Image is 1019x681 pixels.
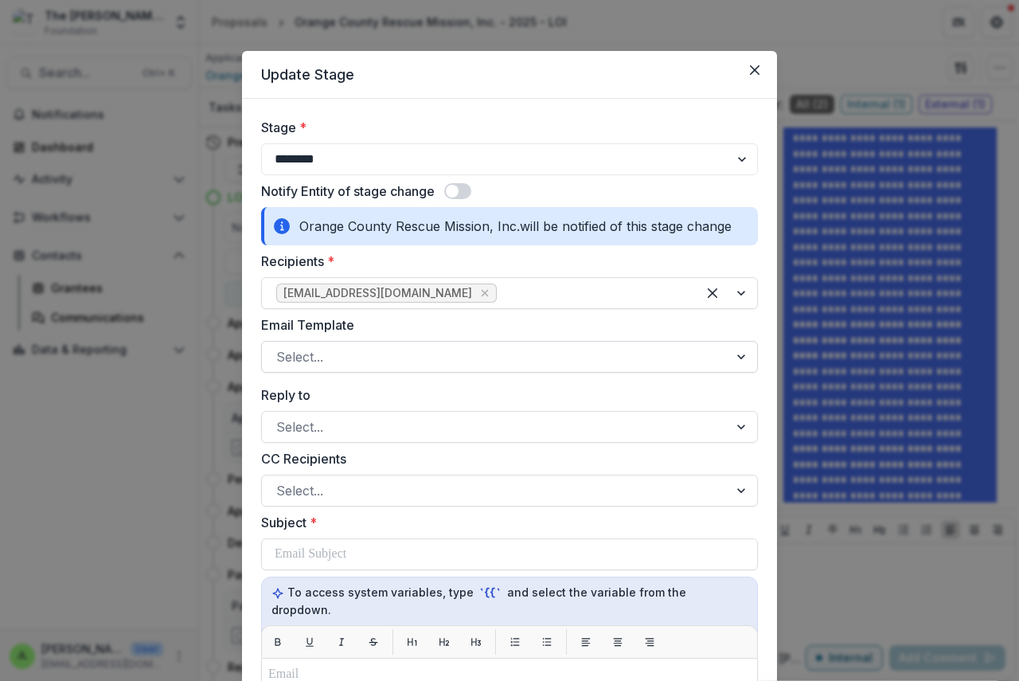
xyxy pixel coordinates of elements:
label: Email Template [261,315,748,335]
button: Align left [573,629,599,655]
div: Orange County Rescue Mission, Inc. will be notified of this stage change [261,207,758,245]
button: List [502,629,528,655]
button: H2 [431,629,457,655]
label: CC Recipients [261,449,748,468]
label: Subject [261,513,748,532]
label: Notify Entity of stage change [261,182,435,201]
button: Strikethrough [361,629,386,655]
button: Underline [297,629,322,655]
code: `{{` [477,585,504,601]
label: Recipients [261,252,748,271]
div: Remove grants@rescuemission.org [477,285,493,301]
div: Clear selected options [700,280,725,306]
button: H1 [400,629,425,655]
button: Bold [265,629,291,655]
header: Update Stage [242,51,777,99]
span: [EMAIL_ADDRESS][DOMAIN_NAME] [283,287,472,300]
button: Close [742,57,767,83]
button: Align center [605,629,631,655]
label: Stage [261,118,748,137]
button: List [534,629,560,655]
button: Italic [329,629,354,655]
label: Reply to [261,386,748,405]
button: Align right [637,629,662,655]
p: To access system variables, type and select the variable from the dropdown. [271,584,748,618]
button: H3 [463,629,489,655]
